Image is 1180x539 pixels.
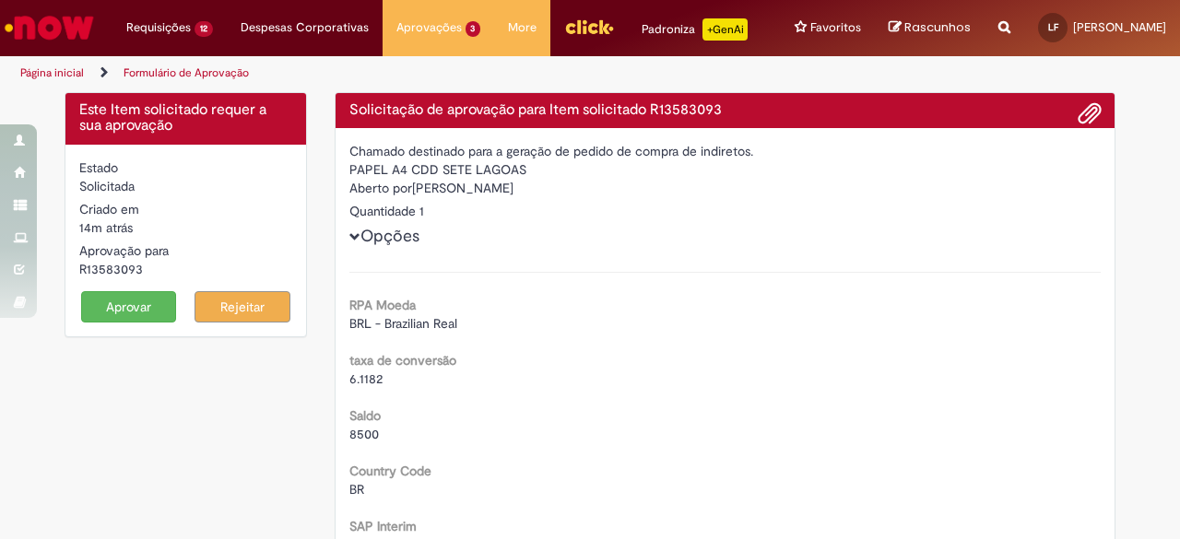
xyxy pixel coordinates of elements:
[702,18,748,41] p: +GenAi
[349,142,1102,160] div: Chamado destinado para a geração de pedido de compra de indiretos.
[79,102,292,135] h4: Este Item solicitado requer a sua aprovação
[564,13,614,41] img: click_logo_yellow_360x200.png
[79,158,118,177] label: Estado
[642,18,748,41] div: Padroniza
[466,21,481,37] span: 3
[79,260,292,278] div: R13583093
[349,518,417,534] b: SAP Interim
[79,219,133,236] span: 14m atrás
[195,291,290,322] button: Rejeitar
[349,315,457,332] span: BRL - Brazilian Real
[79,200,139,218] label: Criado em
[396,18,462,37] span: Aprovações
[349,102,1102,119] h4: Solicitação de aprovação para Item solicitado R13583093
[349,179,412,197] label: Aberto por
[349,297,416,313] b: RPA Moeda
[810,18,861,37] span: Favoritos
[126,18,191,37] span: Requisições
[81,291,177,322] button: Aprovar
[349,463,431,479] b: Country Code
[124,65,249,80] a: Formulário de Aprovação
[79,177,292,195] div: Solicitada
[79,219,133,236] time: 30/09/2025 17:02:21
[20,65,84,80] a: Página inicial
[349,179,1102,202] div: [PERSON_NAME]
[349,202,1102,220] div: Quantidade 1
[349,426,379,442] span: 8500
[1073,19,1166,35] span: [PERSON_NAME]
[349,370,383,387] span: 6.1182
[349,481,364,498] span: BR
[904,18,971,36] span: Rascunhos
[1048,21,1058,33] span: LF
[79,241,169,260] label: Aprovação para
[241,18,369,37] span: Despesas Corporativas
[14,56,773,90] ul: Trilhas de página
[195,21,213,37] span: 12
[508,18,537,37] span: More
[349,407,381,424] b: Saldo
[889,19,971,37] a: Rascunhos
[79,218,292,237] div: 30/09/2025 17:02:21
[349,352,456,369] b: taxa de conversão
[349,160,1102,179] div: PAPEL A4 CDD SETE LAGOAS
[2,9,97,46] img: ServiceNow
